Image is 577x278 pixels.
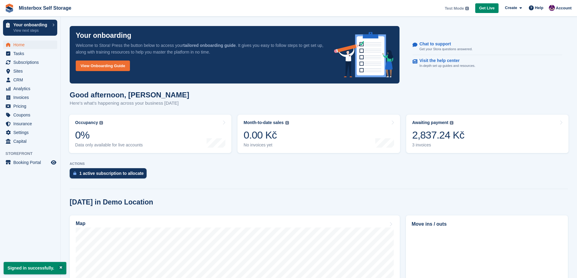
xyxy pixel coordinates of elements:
[419,63,476,68] p: In-depth set up guides and resources.
[13,93,50,102] span: Invoices
[13,111,50,119] span: Coupons
[3,58,57,67] a: menu
[70,168,150,182] a: 1 active subscription to allocate
[412,120,449,125] div: Awaiting payment
[13,137,50,146] span: Capital
[76,42,324,55] p: Welcome to Stora! Press the button below to access your . It gives you easy to follow steps to ge...
[16,3,74,13] a: Misterbox Self Storage
[5,151,60,157] span: Storefront
[475,3,499,13] a: Get Live
[13,102,50,110] span: Pricing
[237,115,400,153] a: Month-to-date sales 0.00 Kč No invoices yet
[3,102,57,110] a: menu
[76,61,130,71] a: View Onboarding Guide
[244,129,289,141] div: 0.00 Kč
[3,158,57,167] a: menu
[3,20,57,36] a: Your onboarding View next steps
[13,58,50,67] span: Subscriptions
[4,262,66,274] p: Signed in successfully.
[75,129,143,141] div: 0%
[75,120,98,125] div: Occupancy
[69,115,231,153] a: Occupancy 0% Data only available for live accounts
[450,121,453,125] img: icon-info-grey-7440780725fd019a000dd9b08b2336e03edf1995a4989e88bcd33f0948082b44.svg
[3,76,57,84] a: menu
[3,137,57,146] a: menu
[412,221,562,228] h2: Move ins / outs
[505,5,517,11] span: Create
[3,67,57,75] a: menu
[3,93,57,102] a: menu
[13,158,50,167] span: Booking Portal
[13,49,50,58] span: Tasks
[13,28,49,33] p: View next steps
[13,76,50,84] span: CRM
[285,121,289,125] img: icon-info-grey-7440780725fd019a000dd9b08b2336e03edf1995a4989e88bcd33f0948082b44.svg
[406,115,569,153] a: Awaiting payment 2,837.24 Kč 3 invoices
[3,84,57,93] a: menu
[465,7,469,10] img: icon-info-grey-7440780725fd019a000dd9b08b2336e03edf1995a4989e88bcd33f0948082b44.svg
[13,23,49,27] p: Your onboarding
[556,5,572,11] span: Account
[75,142,143,148] div: Data only available for live accounts
[244,142,289,148] div: No invoices yet
[5,4,14,13] img: stora-icon-8386f47178a22dfd0bd8f6a31ec36ba5ce8667c1dd55bd0f319d3a0aa187defe.svg
[479,5,495,11] span: Get Live
[183,43,236,48] strong: tailored onboarding guide
[3,111,57,119] a: menu
[413,55,562,71] a: Visit the help center In-depth set up guides and resources.
[76,221,85,226] h2: Map
[99,121,103,125] img: icon-info-grey-7440780725fd019a000dd9b08b2336e03edf1995a4989e88bcd33f0948082b44.svg
[3,41,57,49] a: menu
[412,129,464,141] div: 2,837.24 Kč
[70,91,189,99] h1: Good afternoon, [PERSON_NAME]
[3,128,57,137] a: menu
[76,32,131,39] p: Your onboarding
[419,41,468,47] p: Chat to support
[3,119,57,128] a: menu
[3,49,57,58] a: menu
[73,171,76,175] img: active_subscription_to_allocate_icon-d502201f5373d7db506a760aba3b589e785aa758c864c3986d89f69b8ff3...
[549,5,555,11] img: Anna Žambůrková
[50,159,57,166] a: Preview store
[412,142,464,148] div: 3 invoices
[13,67,50,75] span: Sites
[13,84,50,93] span: Analytics
[334,32,393,77] img: onboarding-info-6c161a55d2c0e0a8cae90662b2fe09162a5109e8cc188191df67fb4f79e88e88.svg
[70,100,189,107] p: Here's what's happening across your business [DATE]
[70,162,568,166] p: ACTIONS
[419,47,473,52] p: Get your Stora questions answered.
[244,120,284,125] div: Month-to-date sales
[13,128,50,137] span: Settings
[13,119,50,128] span: Insurance
[413,38,562,55] a: Chat to support Get your Stora questions answered.
[70,198,153,206] h2: [DATE] in Demo Location
[13,41,50,49] span: Home
[419,58,471,63] p: Visit the help center
[535,5,543,11] span: Help
[79,171,144,176] div: 1 active subscription to allocate
[445,5,464,11] span: Test Mode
